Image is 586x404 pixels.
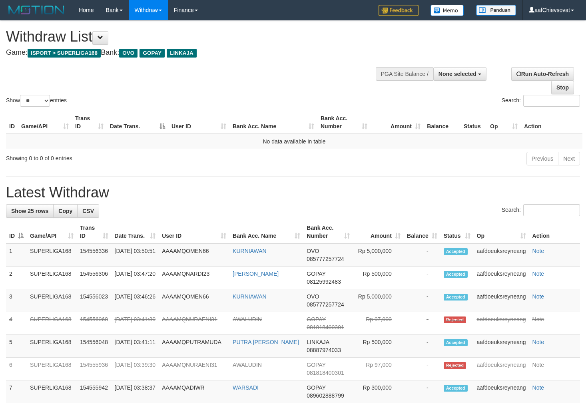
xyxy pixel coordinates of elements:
span: ISPORT > SUPERLIGA168 [28,49,101,58]
td: 1 [6,243,27,267]
td: SUPERLIGA168 [27,358,77,380]
a: PUTRA [PERSON_NAME] [233,339,299,345]
a: Note [532,339,544,345]
span: Copy 085777257724 to clipboard [307,301,344,308]
h1: Withdraw List [6,29,383,45]
td: - [404,335,440,358]
span: Copy [58,208,72,214]
th: Bank Acc. Number: activate to sort column ascending [317,111,371,134]
th: Bank Acc. Name: activate to sort column ascending [229,221,303,243]
span: Rejected [444,316,466,323]
td: Rp 500,000 [353,267,404,289]
td: 4 [6,312,27,335]
th: Status [460,111,487,134]
input: Search: [523,204,580,216]
td: 2 [6,267,27,289]
span: Rejected [444,362,466,369]
td: - [404,358,440,380]
span: Copy 08125992483 to clipboard [307,279,341,285]
td: aafdoeuksreyneang [474,289,529,312]
td: [DATE] 03:41:30 [112,312,159,335]
span: GOPAY [307,271,325,277]
td: 154556336 [77,243,112,267]
th: User ID: activate to sort column ascending [168,111,229,134]
th: ID: activate to sort column descending [6,221,27,243]
a: Note [532,248,544,254]
span: OVO [119,49,138,58]
td: Rp 300,000 [353,380,404,403]
a: Stop [551,81,574,94]
th: Trans ID: activate to sort column ascending [72,111,107,134]
span: LINKAJA [167,49,197,58]
img: Feedback.jpg [379,5,419,16]
div: PGA Site Balance / [376,67,433,81]
span: GOPAY [307,362,325,368]
th: Trans ID: activate to sort column ascending [77,221,112,243]
span: Show 25 rows [11,208,48,214]
td: - [404,267,440,289]
td: - [404,380,440,403]
span: Accepted [444,385,468,392]
th: ID [6,111,18,134]
a: Note [532,293,544,300]
td: AAAAMQOMEN66 [159,289,229,312]
h4: Game: Bank: [6,49,383,57]
span: None selected [439,71,476,77]
a: KURNIAWAN [233,293,267,300]
td: aafdoeuksreyneang [474,335,529,358]
select: Showentries [20,95,50,107]
img: MOTION_logo.png [6,4,67,16]
input: Search: [523,95,580,107]
td: AAAAMQNARDI23 [159,267,229,289]
a: [PERSON_NAME] [233,271,279,277]
th: Balance [424,111,460,134]
td: aafdoeuksreyneang [474,243,529,267]
td: 6 [6,358,27,380]
span: CSV [82,208,94,214]
td: Rp 5,000,000 [353,289,404,312]
td: [DATE] 03:39:30 [112,358,159,380]
td: - [404,289,440,312]
th: Amount: activate to sort column ascending [371,111,424,134]
td: - [404,312,440,335]
a: CSV [77,204,99,218]
span: GOPAY [307,316,325,322]
td: [DATE] 03:41:11 [112,335,159,358]
th: Date Trans.: activate to sort column ascending [112,221,159,243]
td: aafdoeuksreyneang [474,358,529,380]
td: [DATE] 03:38:37 [112,380,159,403]
span: OVO [307,248,319,254]
a: Next [558,152,580,165]
span: OVO [307,293,319,300]
label: Show entries [6,95,67,107]
td: SUPERLIGA168 [27,380,77,403]
h1: Latest Withdraw [6,185,580,201]
th: Action [529,221,580,243]
span: Copy 085777257724 to clipboard [307,256,344,262]
th: Game/API: activate to sort column ascending [18,111,72,134]
td: 5 [6,335,27,358]
img: Button%20Memo.svg [431,5,464,16]
td: [DATE] 03:50:51 [112,243,159,267]
th: Op: activate to sort column ascending [487,111,521,134]
a: Previous [526,152,558,165]
td: Rp 97,000 [353,312,404,335]
a: AWALUDIN [233,362,262,368]
a: AWALUDIN [233,316,262,322]
td: Rp 5,000,000 [353,243,404,267]
th: Op: activate to sort column ascending [474,221,529,243]
th: Date Trans.: activate to sort column descending [107,111,168,134]
td: aafdoeuksreyneang [474,267,529,289]
td: SUPERLIGA168 [27,335,77,358]
th: Bank Acc. Name: activate to sort column ascending [229,111,317,134]
td: Rp 97,000 [353,358,404,380]
a: KURNIAWAN [233,248,267,254]
th: Bank Acc. Number: activate to sort column ascending [303,221,353,243]
a: Note [532,384,544,391]
td: 154556023 [77,289,112,312]
td: [DATE] 03:47:20 [112,267,159,289]
span: Accepted [444,339,468,346]
td: SUPERLIGA168 [27,267,77,289]
a: Note [532,362,544,368]
span: Accepted [444,271,468,278]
